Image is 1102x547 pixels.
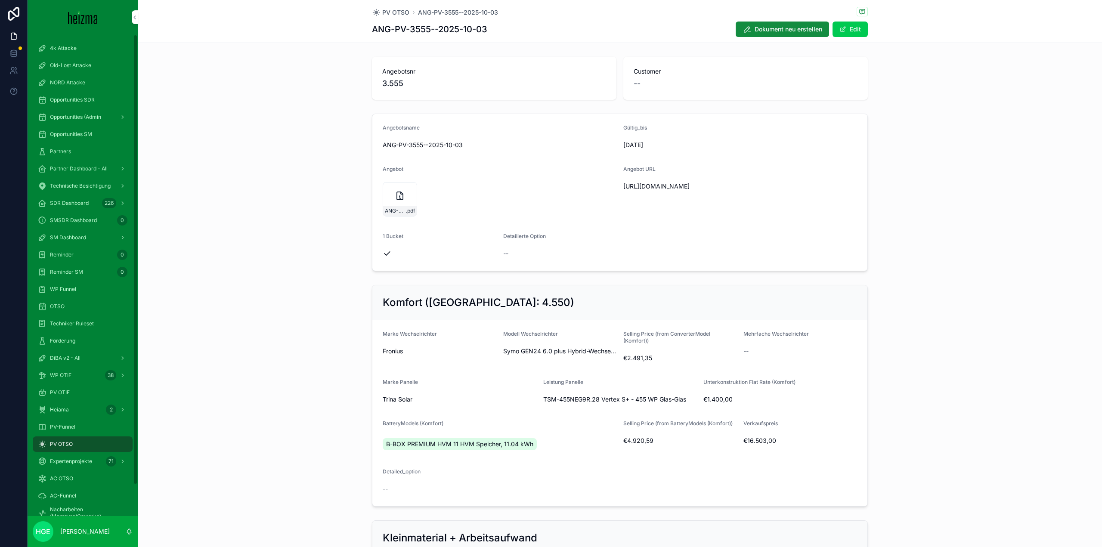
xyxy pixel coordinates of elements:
[623,420,733,426] span: Selling Price (from BatteryModels (Komfort))
[50,200,89,207] span: SDR Dashboard
[503,347,617,355] span: Symo GEN24 6.0 plus Hybrid-Wechselrichter
[634,77,641,90] span: --
[383,395,412,404] span: Trina Solar
[743,420,778,426] span: Verkaufspreis
[372,8,409,17] a: PV OTSO
[33,92,133,108] a: Opportunities SDR
[50,337,75,344] span: Förderung
[50,45,77,52] span: 4k Attacke
[383,233,403,239] span: 1 Bucket
[33,505,133,521] a: Nacharbeiten (Monteure/Gewerke)
[33,281,133,297] a: WP Funnel
[50,492,76,499] span: AC-Funnel
[383,379,418,385] span: Marke Panelle
[50,131,92,138] span: Opportunities SM
[50,506,124,520] span: Nacharbeiten (Monteure/Gewerke)
[33,350,133,366] a: DiBA v2 - All
[623,141,737,149] span: [DATE]
[386,440,533,448] span: B-BOX PREMIUM HVM 11 HVM Speicher, 11.04 kWh
[50,372,71,379] span: WP OTIF
[33,436,133,452] a: PV OTSO
[50,234,86,241] span: SM Dashboard
[33,316,133,331] a: Techniker Ruleset
[383,331,437,337] span: Marke Wechselrichter
[102,198,116,208] div: 226
[383,166,403,172] span: Angebot
[33,402,133,417] a: Heiama2
[543,379,583,385] span: Leistung Panelle
[33,247,133,263] a: Reminder0
[406,207,415,214] span: .pdf
[105,370,116,380] div: 38
[50,458,92,465] span: Expertenprojekte
[33,144,133,159] a: Partners
[50,79,85,86] span: NORD Attacke
[743,331,809,337] span: Mehrfache Wechselrichter
[33,213,133,228] a: SMSDR Dashboard0
[33,75,133,90] a: NORD Attacke
[33,419,133,435] a: PV-Funnel
[383,296,574,309] h2: Komfort ([GEOGRAPHIC_DATA]: 4.550)
[383,141,616,149] span: ANG-PV-3555--2025-10-03
[50,148,71,155] span: Partners
[703,395,857,404] span: €1.400,00
[33,161,133,176] a: Partner Dashboard - All
[383,420,443,426] span: BatteryModels (Komfort)
[50,389,70,396] span: PV OTIF
[382,67,606,76] span: Angebotsnr
[372,23,487,35] h1: ANG-PV-3555--2025-10-03
[503,331,558,337] span: Modell Wechselrichter
[50,251,74,258] span: Reminder
[33,299,133,314] a: OTSO
[33,127,133,142] a: Opportunities SM
[382,8,409,17] span: PV OTSO
[623,166,656,172] span: Angebot URL
[33,58,133,73] a: Old-Lost Attacke
[50,423,75,430] span: PV-Funnel
[68,10,98,24] img: App logo
[33,230,133,245] a: SM Dashboard
[106,405,116,415] div: 2
[623,124,647,131] span: Gültig_bis
[117,250,127,260] div: 0
[418,8,498,17] span: ANG-PV-3555--2025-10-03
[33,368,133,383] a: WP OTIF38
[117,267,127,277] div: 0
[50,217,97,224] span: SMSDR Dashboard
[755,25,822,34] span: Dokument neu erstellen
[117,215,127,226] div: 0
[33,40,133,56] a: 4k Attacke
[106,456,116,467] div: 71
[383,485,388,493] span: --
[385,207,406,214] span: ANG-PV-3555--2025-10-03
[543,395,686,404] span: TSM-455NEG9R.28 Vertex S+ - 455 WP Glas-Glas
[50,182,111,189] span: Technische Besichtigung
[503,233,546,239] span: Detailierte Option
[50,165,108,172] span: Partner Dashboard - All
[703,379,796,385] span: Unterkonstruktion Flat Rate (Komfort)
[833,22,868,37] button: Edit
[383,468,421,475] span: Detailed_option
[50,475,73,482] span: AC OTSO
[33,454,133,469] a: Expertenprojekte71
[743,436,857,445] span: €16.503,00
[50,441,73,448] span: PV OTSO
[33,195,133,211] a: SDR Dashboard226
[50,303,65,310] span: OTSO
[36,526,50,537] span: HGE
[382,77,606,90] span: 3.555
[50,406,69,413] span: Heiama
[383,531,537,545] h2: Kleinmaterial + Arbeitsaufwand
[33,385,133,400] a: PV OTIF
[623,436,737,445] span: €4.920,59
[50,286,76,293] span: WP Funnel
[623,182,857,191] span: [URL][DOMAIN_NAME]
[33,264,133,280] a: Reminder SM0
[50,114,101,121] span: Opportunities (Admin
[33,471,133,486] a: AC OTSO
[33,109,133,125] a: Opportunities (Admin
[50,96,95,103] span: Opportunities SDR
[50,269,83,275] span: Reminder SM
[623,331,710,344] span: Selling Price (from ConverterModel (Komfort))
[50,320,94,327] span: Techniker Ruleset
